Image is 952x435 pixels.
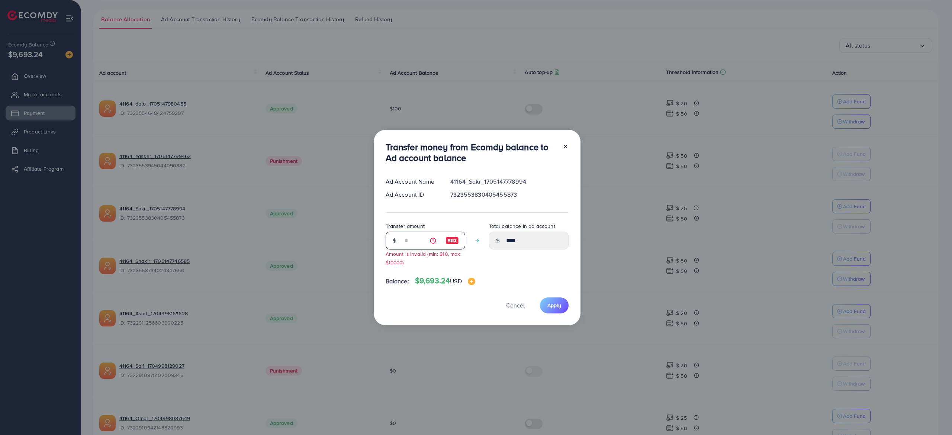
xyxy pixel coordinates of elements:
[446,236,459,245] img: image
[540,297,569,313] button: Apply
[468,278,475,285] img: image
[386,142,557,163] h3: Transfer money from Ecomdy balance to Ad account balance
[450,277,461,285] span: USD
[386,250,461,266] small: Amount is invalid (min: $10, max: $10000)
[380,177,445,186] div: Ad Account Name
[415,276,475,286] h4: $9,693.24
[497,297,534,313] button: Cancel
[444,190,574,199] div: 7323553830405455873
[386,277,409,286] span: Balance:
[386,222,425,230] label: Transfer amount
[920,402,946,429] iframe: Chat
[547,302,561,309] span: Apply
[489,222,555,230] label: Total balance in ad account
[380,190,445,199] div: Ad Account ID
[444,177,574,186] div: 41164_Sakr_1705147778994
[506,301,525,309] span: Cancel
